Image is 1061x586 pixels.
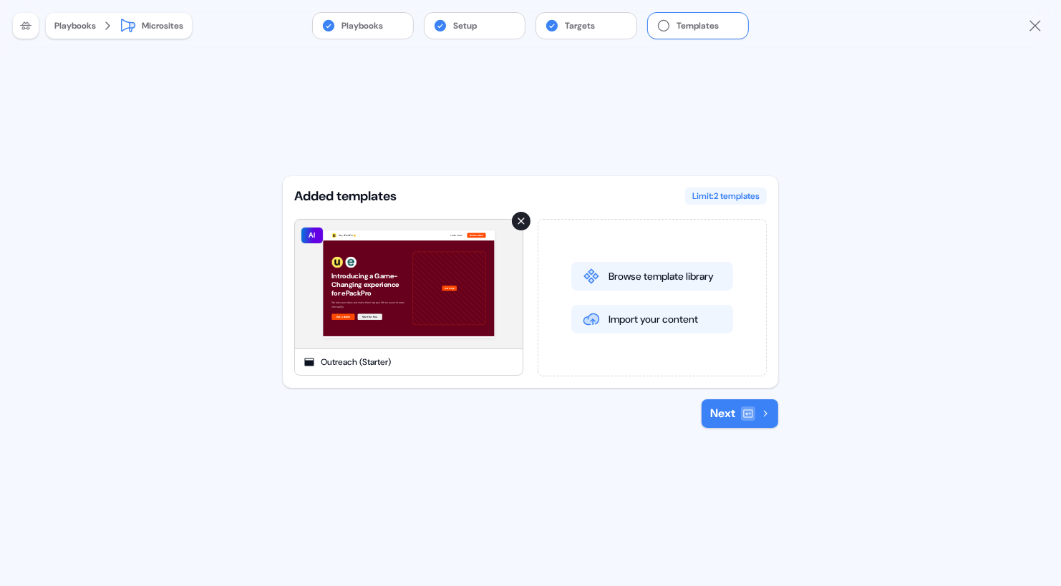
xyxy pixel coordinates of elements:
button: Setup [425,13,525,39]
div: Microsites [142,19,183,33]
button: Next [702,399,778,428]
div: Added templates [294,187,397,205]
button: Playbooks [54,19,96,33]
button: Close [1027,17,1044,34]
div: Outreach (Starter) [321,355,391,369]
button: Templates [648,13,748,39]
button: Import your content [571,305,733,333]
button: Browse template library [571,262,733,290]
div: Limit: 2 templates [685,187,767,205]
button: Targets [536,13,636,39]
div: AI [301,227,324,244]
button: Playbooks [313,13,413,39]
